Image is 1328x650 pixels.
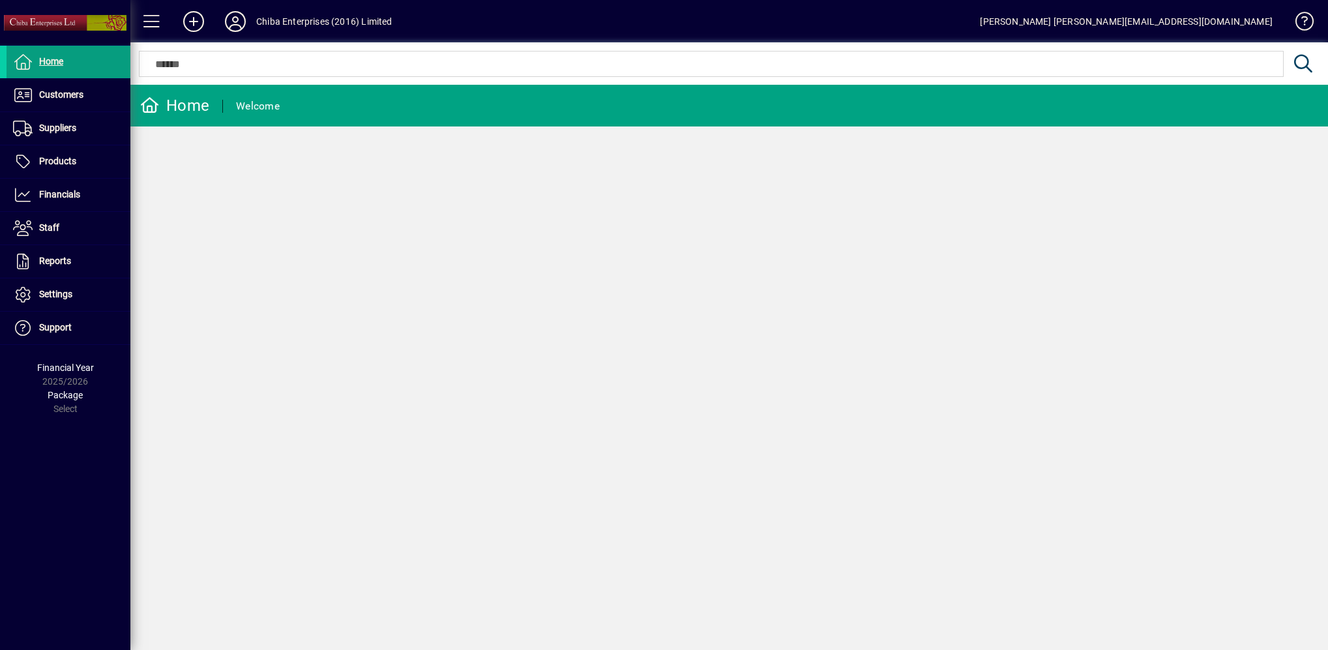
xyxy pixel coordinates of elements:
[39,256,71,266] span: Reports
[39,222,59,233] span: Staff
[7,212,130,244] a: Staff
[37,362,94,373] span: Financial Year
[39,289,72,299] span: Settings
[39,322,72,332] span: Support
[7,179,130,211] a: Financials
[7,245,130,278] a: Reports
[7,312,130,344] a: Support
[39,56,63,66] span: Home
[39,123,76,133] span: Suppliers
[7,112,130,145] a: Suppliers
[7,79,130,111] a: Customers
[48,390,83,400] span: Package
[236,96,280,117] div: Welcome
[140,95,209,116] div: Home
[214,10,256,33] button: Profile
[39,189,80,199] span: Financials
[256,11,392,32] div: Chiba Enterprises (2016) Limited
[173,10,214,33] button: Add
[39,89,83,100] span: Customers
[7,145,130,178] a: Products
[1286,3,1312,45] a: Knowledge Base
[980,11,1273,32] div: [PERSON_NAME] [PERSON_NAME][EMAIL_ADDRESS][DOMAIN_NAME]
[39,156,76,166] span: Products
[7,278,130,311] a: Settings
